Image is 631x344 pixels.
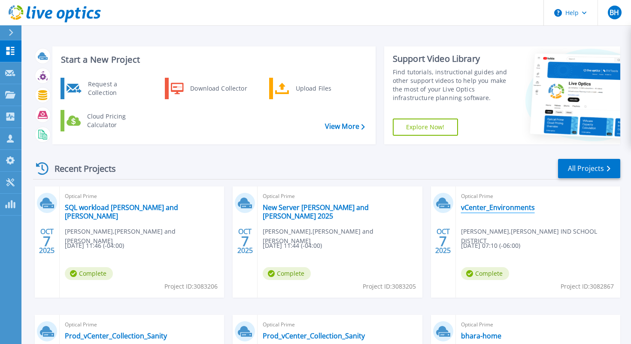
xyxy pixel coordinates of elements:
div: Recent Projects [33,158,127,179]
a: Download Collector [165,78,253,99]
div: Support Video Library [393,53,511,64]
span: Optical Prime [263,192,417,201]
span: [DATE] 11:46 (-04:00) [65,241,124,250]
a: Request a Collection [61,78,149,99]
span: Optical Prime [263,320,417,329]
div: OCT 2025 [39,225,55,257]
div: Cloud Pricing Calculator [83,112,146,129]
span: [DATE] 07:10 (-06:00) [461,241,520,250]
a: bhara-home [461,332,501,340]
span: [DATE] 11:44 (-04:00) [263,241,322,250]
a: All Projects [558,159,620,178]
a: View More [325,122,365,131]
span: Optical Prime [65,320,219,329]
a: Explore Now! [393,119,458,136]
a: New Server [PERSON_NAME] and [PERSON_NAME] 2025 [263,203,417,220]
h3: Start a New Project [61,55,364,64]
span: Optical Prime [461,320,615,329]
a: SQL workload [PERSON_NAME] and [PERSON_NAME] [65,203,219,220]
span: 7 [439,237,447,245]
a: Upload Files [269,78,357,99]
span: [PERSON_NAME] , [PERSON_NAME] IND SCHOOL DISTRICT [461,227,620,246]
a: Prod_vCenter_Collection_Sanity [263,332,365,340]
span: Project ID: 3083205 [363,282,416,291]
div: OCT 2025 [237,225,253,257]
span: 7 [43,237,51,245]
div: Upload Files [291,80,355,97]
span: Optical Prime [461,192,615,201]
a: Cloud Pricing Calculator [61,110,149,131]
span: [PERSON_NAME] , [PERSON_NAME] and [PERSON_NAME] [263,227,422,246]
span: Project ID: 3083206 [164,282,218,291]
span: Complete [461,267,509,280]
span: Optical Prime [65,192,219,201]
div: Request a Collection [84,80,146,97]
span: Project ID: 3082867 [561,282,614,291]
div: Download Collector [186,80,251,97]
a: Prod_vCenter_Collection_Sanity [65,332,167,340]
div: Find tutorials, instructional guides and other support videos to help you make the most of your L... [393,68,511,102]
span: 7 [241,237,249,245]
span: Complete [65,267,113,280]
div: OCT 2025 [435,225,451,257]
span: [PERSON_NAME] , [PERSON_NAME] and [PERSON_NAME] [65,227,224,246]
a: vCenter_Environments [461,203,535,212]
span: BH [610,9,619,16]
span: Complete [263,267,311,280]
